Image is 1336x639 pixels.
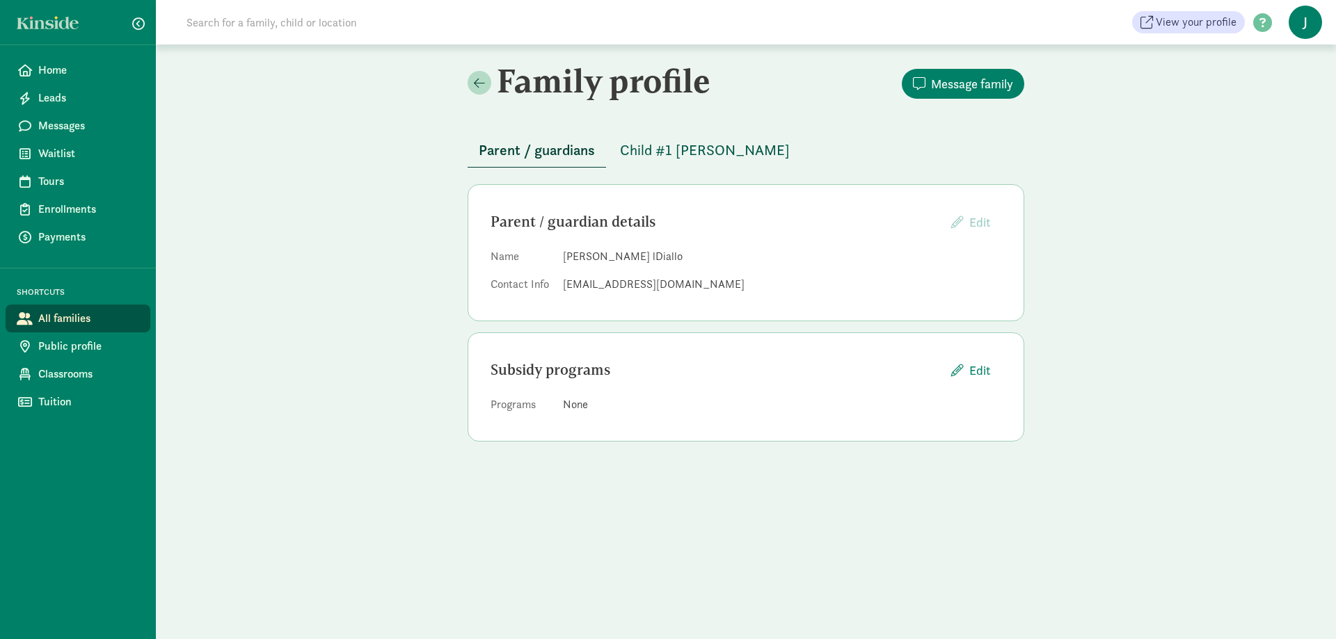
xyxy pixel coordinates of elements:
[6,84,150,112] a: Leads
[468,134,606,168] button: Parent / guardians
[609,143,801,159] a: Child #1 [PERSON_NAME]
[6,112,150,140] a: Messages
[6,168,150,195] a: Tours
[38,62,139,79] span: Home
[6,223,150,251] a: Payments
[479,139,595,161] span: Parent / guardians
[6,56,150,84] a: Home
[931,74,1013,93] span: Message family
[969,361,990,380] span: Edit
[38,310,139,327] span: All families
[38,173,139,190] span: Tours
[491,359,940,381] div: Subsidy programs
[1266,572,1336,639] iframe: Chat Widget
[38,394,139,410] span: Tuition
[6,195,150,223] a: Enrollments
[620,139,790,161] span: Child #1 [PERSON_NAME]
[563,276,1001,293] div: [EMAIL_ADDRESS][DOMAIN_NAME]
[468,143,606,159] a: Parent / guardians
[38,201,139,218] span: Enrollments
[6,388,150,416] a: Tuition
[38,145,139,162] span: Waitlist
[38,338,139,355] span: Public profile
[902,69,1024,99] button: Message family
[563,396,1001,413] div: None
[1289,6,1322,39] span: J
[940,207,1001,237] button: Edit
[38,229,139,245] span: Payments
[1156,14,1236,31] span: View your profile
[491,248,552,270] dt: Name
[38,366,139,382] span: Classrooms
[491,396,552,419] dt: Programs
[1132,11,1245,33] a: View your profile
[6,360,150,388] a: Classrooms
[468,61,743,100] h2: Family profile
[940,355,1001,385] button: Edit
[491,211,940,233] div: Parent / guardian details
[38,90,139,106] span: Leads
[491,276,552,298] dt: Contact Info
[6,305,150,332] a: All families
[609,134,801,167] button: Child #1 [PERSON_NAME]
[6,332,150,360] a: Public profile
[178,8,568,36] input: Search for a family, child or location
[6,140,150,168] a: Waitlist
[38,118,139,134] span: Messages
[563,248,1001,265] dd: [PERSON_NAME] lDiallo
[969,214,990,230] span: Edit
